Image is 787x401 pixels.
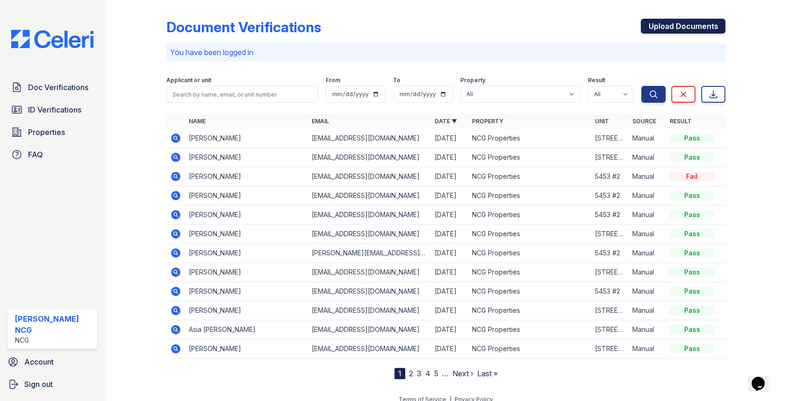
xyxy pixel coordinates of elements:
[185,339,308,359] td: [PERSON_NAME]
[185,301,308,320] td: [PERSON_NAME]
[15,336,93,345] div: NCG
[308,205,431,225] td: [EMAIL_ADDRESS][DOMAIN_NAME]
[468,148,591,167] td: NCG Properties
[417,369,422,378] a: 3
[472,118,503,125] a: Property
[434,369,438,378] a: 5
[452,369,473,378] a: Next ›
[409,369,413,378] a: 2
[185,167,308,186] td: [PERSON_NAME]
[308,320,431,339] td: [EMAIL_ADDRESS][DOMAIN_NAME]
[669,210,714,219] div: Pass
[641,19,725,34] a: Upload Documents
[628,205,665,225] td: Manual
[628,225,665,244] td: Manual
[185,263,308,282] td: [PERSON_NAME]
[669,153,714,162] div: Pass
[326,77,340,84] label: From
[7,78,97,97] a: Doc Verifications
[430,205,468,225] td: [DATE]
[669,172,714,181] div: Fail
[669,267,714,277] div: Pass
[166,77,211,84] label: Applicant or unit
[308,263,431,282] td: [EMAIL_ADDRESS][DOMAIN_NAME]
[189,118,206,125] a: Name
[308,339,431,359] td: [EMAIL_ADDRESS][DOMAIN_NAME]
[7,123,97,141] a: Properties
[425,369,430,378] a: 4
[628,186,665,205] td: Manual
[430,129,468,148] td: [DATE]
[430,244,468,263] td: [DATE]
[468,167,591,186] td: NCG Properties
[591,320,628,339] td: [STREET_ADDRESS][PERSON_NAME]
[468,244,591,263] td: NCG Properties
[308,282,431,301] td: [EMAIL_ADDRESS][DOMAIN_NAME]
[170,47,722,58] p: You have been logged in
[468,225,591,244] td: NCG Properties
[591,301,628,320] td: [STREET_ADDRESS][PERSON_NAME]
[185,148,308,167] td: [PERSON_NAME]
[591,205,628,225] td: 5453 #2
[308,167,431,186] td: [EMAIL_ADDRESS][DOMAIN_NAME]
[628,320,665,339] td: Manual
[591,244,628,263] td: 5453 #2
[430,301,468,320] td: [DATE]
[24,379,53,390] span: Sign out
[185,225,308,244] td: [PERSON_NAME]
[28,82,88,93] span: Doc Verifications
[587,77,605,84] label: Result
[185,244,308,263] td: [PERSON_NAME]
[669,134,714,143] div: Pass
[185,282,308,301] td: [PERSON_NAME]
[442,368,449,379] span: …
[591,225,628,244] td: [STREET_ADDRESS]
[15,313,93,336] div: [PERSON_NAME] NCG
[468,205,591,225] td: NCG Properties
[628,339,665,359] td: Manual
[28,104,81,115] span: ID Verifications
[394,368,405,379] div: 1
[4,30,101,48] img: CE_Logo_Blue-a8612792a0a2168367f1c8372b55b34899dd931a85d93a1a3d3e32e68fde9ad4.png
[430,225,468,244] td: [DATE]
[430,263,468,282] td: [DATE]
[308,244,431,263] td: [PERSON_NAME][EMAIL_ADDRESS][PERSON_NAME][DOMAIN_NAME]
[393,77,401,84] label: To
[460,77,485,84] label: Property
[669,306,714,315] div: Pass
[628,148,665,167] td: Manual
[4,375,101,394] button: Sign out
[166,19,321,35] div: Document Verifications
[308,129,431,148] td: [EMAIL_ADDRESS][DOMAIN_NAME]
[468,339,591,359] td: NCG Properties
[185,186,308,205] td: [PERSON_NAME]
[468,129,591,148] td: NCG Properties
[7,145,97,164] a: FAQ
[430,282,468,301] td: [DATE]
[430,339,468,359] td: [DATE]
[669,229,714,239] div: Pass
[468,301,591,320] td: NCG Properties
[628,244,665,263] td: Manual
[308,148,431,167] td: [EMAIL_ADDRESS][DOMAIN_NAME]
[24,356,54,367] span: Account
[312,118,329,125] a: Email
[430,148,468,167] td: [DATE]
[185,205,308,225] td: [PERSON_NAME]
[185,129,308,148] td: [PERSON_NAME]
[591,282,628,301] td: 5453 #2
[468,263,591,282] td: NCG Properties
[7,100,97,119] a: ID Verifications
[308,301,431,320] td: [EMAIL_ADDRESS][DOMAIN_NAME]
[28,127,65,138] span: Properties
[468,282,591,301] td: NCG Properties
[308,225,431,244] td: [EMAIL_ADDRESS][DOMAIN_NAME]
[669,118,691,125] a: Result
[591,148,628,167] td: [STREET_ADDRESS]
[430,320,468,339] td: [DATE]
[468,186,591,205] td: NCG Properties
[594,118,608,125] a: Unit
[430,186,468,205] td: [DATE]
[591,129,628,148] td: [STREET_ADDRESS]
[591,339,628,359] td: [STREET_ADDRESS][PERSON_NAME]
